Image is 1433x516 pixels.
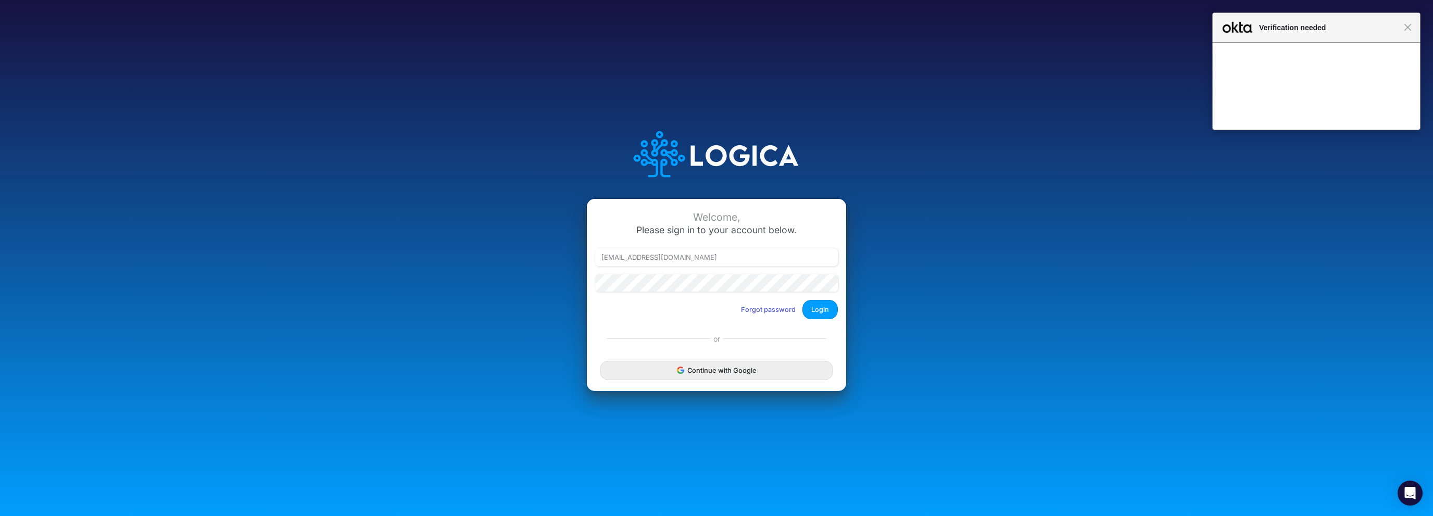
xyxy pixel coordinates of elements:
[1254,21,1404,34] span: Verification needed
[802,300,838,319] button: Login
[595,211,838,223] div: Welcome,
[600,361,833,380] button: Continue with Google
[1404,23,1412,31] span: Close
[734,301,802,318] button: Forgot password
[636,224,797,235] span: Please sign in to your account below.
[1398,481,1423,506] div: Open Intercom Messenger
[595,248,838,266] input: Email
